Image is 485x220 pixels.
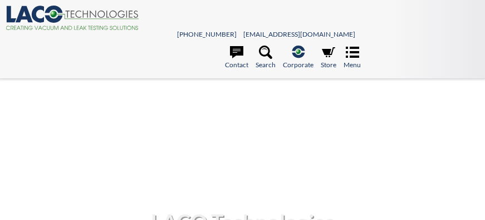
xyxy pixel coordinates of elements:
a: Store [321,46,336,70]
a: [PHONE_NUMBER] [177,30,237,38]
a: Contact [225,46,248,70]
a: Menu [344,46,361,70]
span: Corporate [283,59,313,70]
a: [EMAIL_ADDRESS][DOMAIN_NAME] [243,30,355,38]
a: Search [256,46,276,70]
